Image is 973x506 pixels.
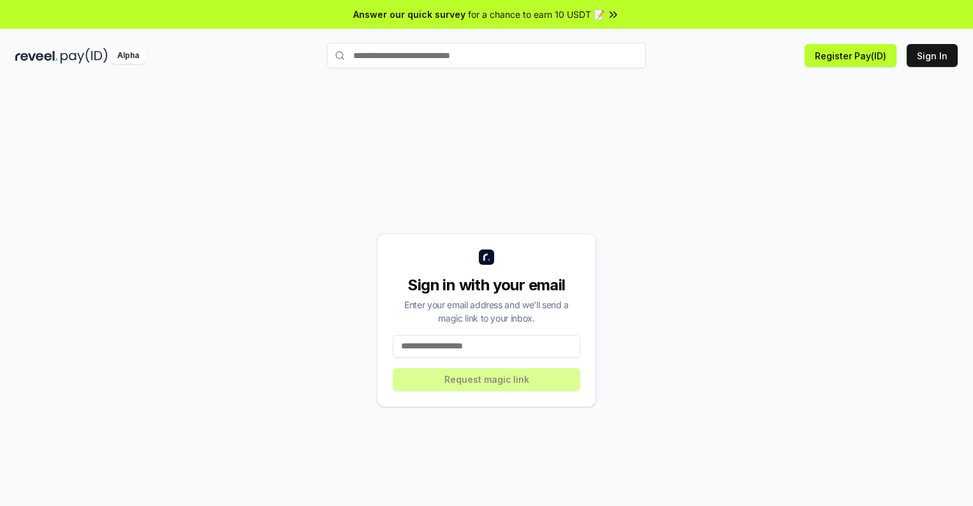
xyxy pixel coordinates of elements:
span: Answer our quick survey [353,8,465,21]
button: Sign In [907,44,958,67]
div: Alpha [110,48,146,64]
img: logo_small [479,249,494,265]
button: Register Pay(ID) [805,44,896,67]
div: Enter your email address and we’ll send a magic link to your inbox. [393,298,580,325]
img: pay_id [61,48,108,64]
img: reveel_dark [15,48,58,64]
div: Sign in with your email [393,275,580,295]
span: for a chance to earn 10 USDT 📝 [468,8,604,21]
